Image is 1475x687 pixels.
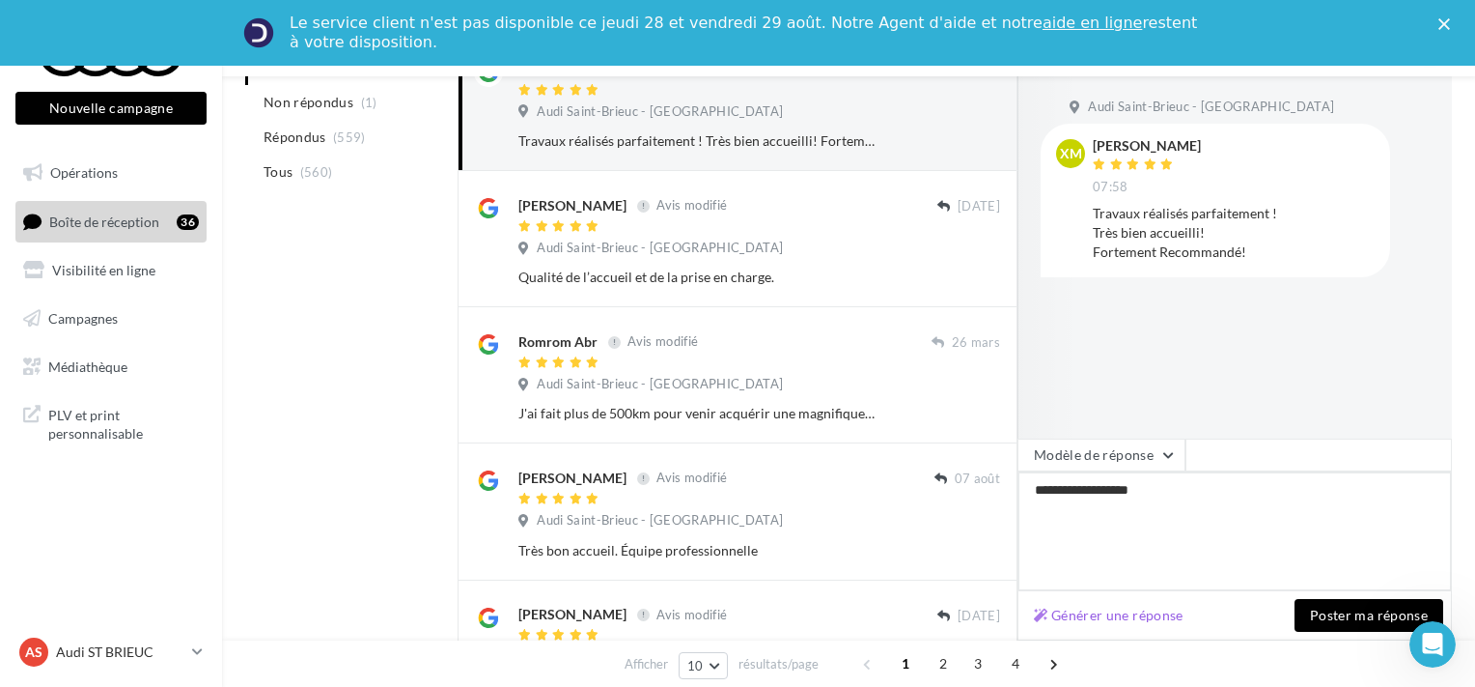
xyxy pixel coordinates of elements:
[958,198,1000,215] span: [DATE]
[955,471,1000,488] span: 07 août
[1409,621,1456,668] iframe: Intercom live chat
[537,240,783,257] span: Audi Saint-Brieuc - [GEOGRAPHIC_DATA]
[264,128,326,147] span: Répondus
[264,93,353,112] span: Non répondus
[1093,204,1375,262] div: Travaux réalisés parfaitement ! Très bien accueilli! Fortement Recommandé!
[177,215,199,230] div: 36
[333,129,366,145] span: (559)
[679,652,728,679] button: 10
[264,162,292,182] span: Tous
[1017,439,1185,472] button: Modèle de réponse
[1000,648,1031,679] span: 4
[738,655,819,673] span: résultats/page
[290,14,1201,52] div: Le service client n'est pas disponible ce jeudi 28 et vendredi 29 août. Notre Agent d'aide et not...
[952,334,1000,352] span: 26 mars
[1060,144,1082,163] span: XM
[48,310,118,327] span: Campagnes
[518,332,598,352] div: Romrom Abr
[537,376,783,393] span: Audi Saint-Brieuc - [GEOGRAPHIC_DATA]
[52,262,155,278] span: Visibilité en ligne
[537,103,783,121] span: Audi Saint-Brieuc - [GEOGRAPHIC_DATA]
[12,153,210,193] a: Opérations
[300,164,333,180] span: (560)
[627,334,698,350] span: Avis modifié
[15,634,207,671] a: AS Audi ST BRIEUC
[12,347,210,387] a: Médiathèque
[518,404,875,423] div: J'ai fait plus de 500km pour venir acquérir une magnifique e-tron GT et je ne regrette vraiment p...
[537,512,783,530] span: Audi Saint-Brieuc - [GEOGRAPHIC_DATA]
[12,299,210,339] a: Campagnes
[687,658,704,673] span: 10
[518,131,875,151] div: Travaux réalisés parfaitement ! Très bien accueilli! Fortement Recommandé!
[12,394,210,451] a: PLV et print personnalisable
[1438,17,1458,29] div: Fermer
[56,643,184,662] p: Audi ST BRIEUC
[518,196,626,215] div: [PERSON_NAME]
[518,268,875,287] div: Qualité de l’accueil et de la prise en charge.
[12,201,210,243] a: Boîte de réception36
[962,648,993,679] span: 3
[48,402,199,444] span: PLV et print personnalisable
[1093,139,1201,153] div: [PERSON_NAME]
[48,358,127,374] span: Médiathèque
[243,17,274,48] img: Profile image for Service-Client
[890,648,921,679] span: 1
[656,471,727,486] span: Avis modifié
[518,541,875,560] div: Très bon accueil. Équipe professionnelle
[12,250,210,291] a: Visibilité en ligne
[928,648,959,679] span: 2
[518,469,626,488] div: [PERSON_NAME]
[1026,604,1191,627] button: Générer une réponse
[49,213,159,229] span: Boîte de réception
[1088,99,1334,116] span: Audi Saint-Brieuc - [GEOGRAPHIC_DATA]
[656,198,727,214] span: Avis modifié
[625,655,668,673] span: Afficher
[25,643,42,662] span: AS
[1294,599,1443,632] button: Poster ma réponse
[50,164,118,181] span: Opérations
[361,95,377,110] span: (1)
[1093,179,1128,196] span: 07:58
[518,605,626,624] div: [PERSON_NAME]
[1043,14,1142,32] a: aide en ligne
[958,608,1000,625] span: [DATE]
[15,92,207,125] button: Nouvelle campagne
[656,607,727,622] span: Avis modifié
